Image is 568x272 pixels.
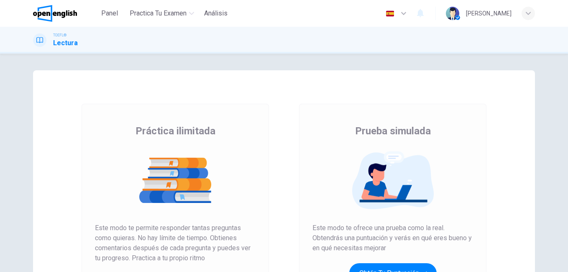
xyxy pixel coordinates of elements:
span: Este modo te permite responder tantas preguntas como quieras. No hay límite de tiempo. Obtienes c... [95,223,256,263]
span: Este modo te ofrece una prueba como la real. Obtendrás una puntuación y verás en qué eres bueno y... [312,223,473,253]
button: Análisis [201,6,231,21]
span: Practica tu examen [130,8,187,18]
h1: Lectura [53,38,78,48]
span: Análisis [204,8,228,18]
span: TOEFL® [53,32,67,38]
img: OpenEnglish logo [33,5,77,22]
img: Profile picture [446,7,459,20]
span: Prueba simulada [355,124,431,138]
img: es [385,10,395,17]
span: Panel [101,8,118,18]
a: OpenEnglish logo [33,5,96,22]
button: Panel [96,6,123,21]
button: Practica tu examen [126,6,197,21]
span: Práctica ilimitada [136,124,215,138]
div: [PERSON_NAME] [466,8,512,18]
